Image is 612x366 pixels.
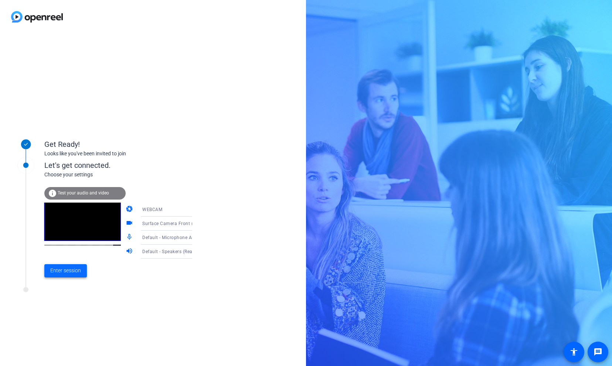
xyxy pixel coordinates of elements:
[142,220,218,226] span: Surface Camera Front (045e:0990)
[44,139,192,150] div: Get Ready!
[44,160,207,171] div: Let's get connected.
[44,264,87,277] button: Enter session
[142,207,162,212] span: WEBCAM
[142,248,262,254] span: Default - Speakers (Realtek High Definition Audio(SST))
[44,150,192,158] div: Looks like you've been invited to join
[569,348,578,356] mat-icon: accessibility
[58,190,109,196] span: Test your audio and video
[126,247,135,256] mat-icon: volume_up
[594,348,602,356] mat-icon: message
[126,233,135,242] mat-icon: mic_none
[142,234,280,240] span: Default - Microphone Array (Realtek High Definition Audio(SST))
[126,219,135,228] mat-icon: videocam
[126,205,135,214] mat-icon: camera
[44,171,207,179] div: Choose your settings
[50,267,81,274] span: Enter session
[48,189,57,198] mat-icon: info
